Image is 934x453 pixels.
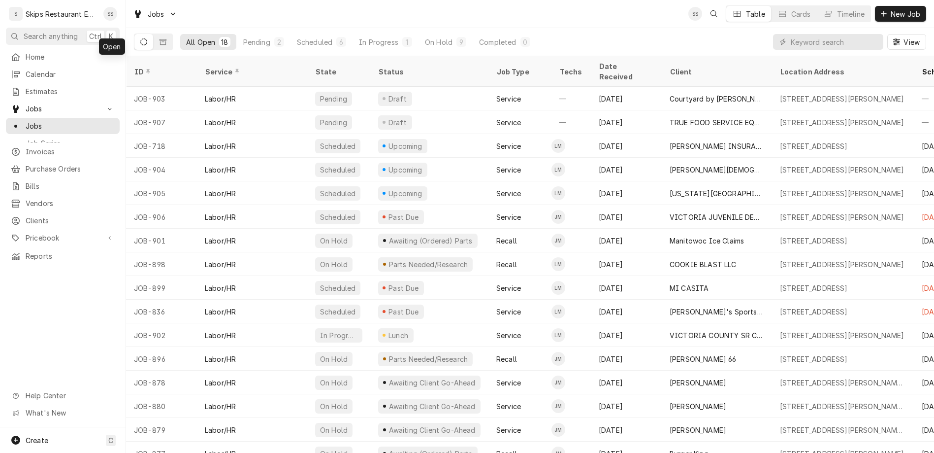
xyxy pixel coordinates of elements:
[319,141,356,151] div: Scheduled
[780,94,904,104] div: [STREET_ADDRESS][PERSON_NAME]
[387,307,420,317] div: Past Due
[551,257,565,271] div: LM
[148,9,164,19] span: Jobs
[780,401,906,412] div: [STREET_ADDRESS][PERSON_NAME][PERSON_NAME]
[591,252,662,276] div: [DATE]
[387,283,420,293] div: Past Due
[319,401,349,412] div: On Hold
[496,165,521,175] div: Service
[670,141,764,151] div: [PERSON_NAME] INSURANCE
[551,376,565,389] div: JM
[551,423,565,437] div: Jason Marroquin's Avatar
[791,34,878,50] input: Keyword search
[205,354,236,364] div: Labor/HR
[670,401,726,412] div: [PERSON_NAME]
[670,117,764,128] div: TRUE FOOD SERVICE EQUIPMENT INC
[780,212,904,222] div: [STREET_ADDRESS][PERSON_NAME]
[89,31,102,41] span: Ctrl
[551,328,565,342] div: Longino Monroe's Avatar
[319,117,348,128] div: Pending
[670,307,764,317] div: [PERSON_NAME]'s Sports Bar
[496,425,521,435] div: Service
[6,83,120,100] a: Estimates
[338,37,344,47] div: 6
[205,212,236,222] div: Labor/HR
[875,6,926,22] button: New Job
[591,134,662,158] div: [DATE]
[902,37,922,47] span: View
[6,195,120,211] a: Vendors
[425,37,452,47] div: On Hold
[837,9,865,19] div: Timeline
[551,328,565,342] div: LM
[205,425,236,435] div: Labor/HR
[6,135,120,151] a: Job Series
[359,37,398,47] div: In Progress
[387,378,476,388] div: Awaiting Client Go-Ahead
[746,9,765,19] div: Table
[26,251,115,261] span: Reports
[126,276,197,300] div: JOB-899
[24,31,78,41] span: Search anything
[496,188,521,199] div: Service
[387,401,476,412] div: Awaiting Client Go-Ahead
[9,7,23,21] div: S
[103,7,117,21] div: Shan Skipper's Avatar
[205,401,236,412] div: Labor/HR
[591,323,662,347] div: [DATE]
[551,210,565,224] div: Jason Marroquin's Avatar
[551,234,565,247] div: JM
[387,236,473,246] div: Awaiting (Ordered) Parts
[205,307,236,317] div: Labor/HR
[551,163,565,176] div: Longino Monroe's Avatar
[26,138,115,148] span: Job Series
[551,281,565,295] div: Longino Monroe's Avatar
[780,165,904,175] div: [STREET_ADDRESS][PERSON_NAME]
[670,259,737,270] div: COOKIE BLAST LLC
[126,394,197,418] div: JOB-880
[319,425,349,435] div: On Hold
[126,134,197,158] div: JOB-718
[109,31,113,41] span: K
[108,435,113,446] span: C
[591,394,662,418] div: [DATE]
[496,259,517,270] div: Recall
[551,87,591,110] div: —
[889,9,922,19] span: New Job
[387,94,408,104] div: Draft
[780,307,848,317] div: [STREET_ADDRESS]
[387,188,424,199] div: Upcoming
[26,52,115,62] span: Home
[319,354,349,364] div: On Hold
[319,283,356,293] div: Scheduled
[6,405,120,421] a: Go to What's New
[496,236,517,246] div: Recall
[780,425,906,435] div: [STREET_ADDRESS][PERSON_NAME][PERSON_NAME]
[126,371,197,394] div: JOB-878
[26,436,48,445] span: Create
[780,188,904,199] div: [STREET_ADDRESS][PERSON_NAME]
[496,307,521,317] div: Service
[551,210,565,224] div: JM
[780,141,848,151] div: [STREET_ADDRESS]
[688,7,702,21] div: Shan Skipper's Avatar
[6,230,120,246] a: Go to Pricebook
[551,376,565,389] div: Jason Marroquin's Avatar
[99,38,125,55] div: Open
[6,66,120,82] a: Calendar
[387,117,408,128] div: Draft
[126,205,197,229] div: JOB-906
[186,37,215,47] div: All Open
[205,259,236,270] div: Labor/HR
[496,283,521,293] div: Service
[559,67,583,77] div: Techs
[103,7,117,21] div: SS
[315,67,362,77] div: State
[780,283,848,293] div: [STREET_ADDRESS]
[126,252,197,276] div: JOB-898
[780,67,904,77] div: Location Address
[780,236,848,246] div: [STREET_ADDRESS]
[319,236,349,246] div: On Hold
[551,163,565,176] div: LM
[551,139,565,153] div: Longino Monroe's Avatar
